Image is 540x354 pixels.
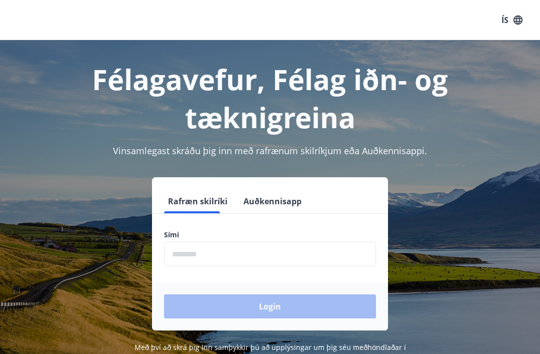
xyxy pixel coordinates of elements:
h1: Félagavefur, Félag iðn- og tæknigreina [12,60,528,136]
label: Sími [164,230,376,240]
button: ÍS [496,11,528,29]
button: Auðkennisapp [239,189,305,213]
button: Rafræn skilríki [164,189,231,213]
span: Vinsamlegast skráðu þig inn með rafrænum skilríkjum eða Auðkennisappi. [113,145,427,157]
